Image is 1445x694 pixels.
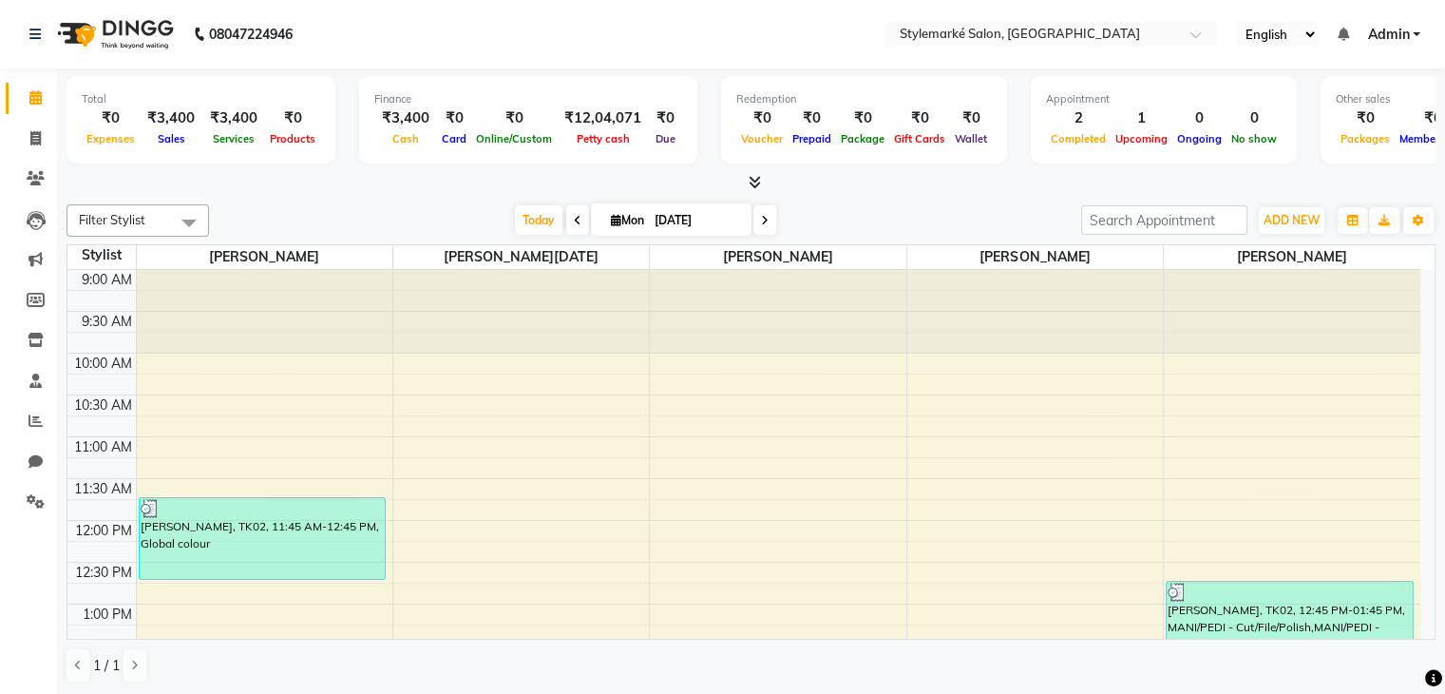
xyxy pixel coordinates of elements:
[572,132,635,145] span: Petty cash
[202,107,265,129] div: ₹3,400
[606,213,649,227] span: Mon
[67,245,136,265] div: Stylist
[557,107,649,129] div: ₹12,04,071
[82,91,320,107] div: Total
[907,245,1163,269] span: ⁠[PERSON_NAME]
[650,245,905,269] span: [PERSON_NAME]
[736,107,788,129] div: ₹0
[1226,132,1282,145] span: No show
[889,132,950,145] span: Gift Cards
[1167,582,1413,662] div: [PERSON_NAME], TK02, 12:45 PM-01:45 PM, MANI/PEDI - Cut/File/Polish,MANI/PEDI - Cut/File/Polish
[649,107,682,129] div: ₹0
[1367,25,1409,45] span: Admin
[950,107,992,129] div: ₹0
[209,8,293,61] b: 08047224946
[388,132,424,145] span: Cash
[70,479,136,499] div: 11:30 AM
[70,437,136,457] div: 11:00 AM
[1172,107,1226,129] div: 0
[70,395,136,415] div: 10:30 AM
[374,91,682,107] div: Finance
[1264,213,1320,227] span: ADD NEW
[265,107,320,129] div: ₹0
[374,107,437,129] div: ₹3,400
[71,563,136,583] div: 12:30 PM
[1226,107,1282,129] div: 0
[208,132,259,145] span: Services
[78,270,136,290] div: 9:00 AM
[889,107,950,129] div: ₹0
[736,132,788,145] span: Voucher
[1259,207,1324,234] button: ADD NEW
[79,605,136,625] div: 1:00 PM
[1046,91,1282,107] div: Appointment
[265,132,320,145] span: Products
[788,132,836,145] span: Prepaid
[1046,132,1111,145] span: Completed
[836,132,889,145] span: Package
[78,312,136,332] div: 9:30 AM
[1111,132,1172,145] span: Upcoming
[93,656,120,676] span: 1 / 1
[437,132,471,145] span: Card
[950,132,992,145] span: Wallet
[153,132,190,145] span: Sales
[137,245,392,269] span: [PERSON_NAME]
[651,132,680,145] span: Due
[1046,107,1111,129] div: 2
[393,245,649,269] span: ⁠[PERSON_NAME][DATE]
[649,206,744,235] input: 2025-09-01
[1336,132,1395,145] span: Packages
[48,8,179,61] img: logo
[70,354,136,374] div: 10:00 AM
[836,107,889,129] div: ₹0
[140,498,386,579] div: [PERSON_NAME], TK02, 11:45 AM-12:45 PM, Global colour
[515,205,562,235] span: Today
[1164,245,1420,269] span: [PERSON_NAME]
[788,107,836,129] div: ₹0
[1172,132,1226,145] span: Ongoing
[1081,205,1247,235] input: Search Appointment
[437,107,471,129] div: ₹0
[471,132,557,145] span: Online/Custom
[736,91,992,107] div: Redemption
[1336,107,1395,129] div: ₹0
[140,107,202,129] div: ₹3,400
[79,212,145,227] span: Filter Stylist
[82,107,140,129] div: ₹0
[71,521,136,541] div: 12:00 PM
[471,107,557,129] div: ₹0
[1111,107,1172,129] div: 1
[82,132,140,145] span: Expenses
